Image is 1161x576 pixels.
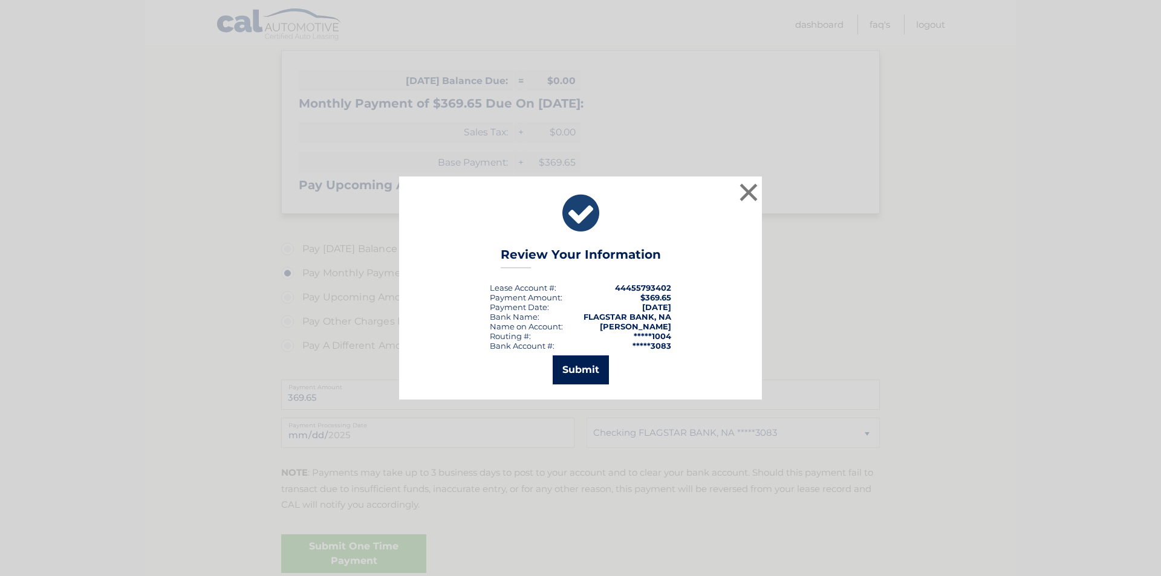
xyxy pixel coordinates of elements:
div: Bank Account #: [490,341,554,351]
span: Payment Date [490,302,547,312]
div: Bank Name: [490,312,539,322]
strong: 44455793402 [615,283,671,293]
button: × [737,180,761,204]
div: Name on Account: [490,322,563,331]
button: Submit [553,355,609,384]
span: $369.65 [640,293,671,302]
strong: FLAGSTAR BANK, NA [584,312,671,322]
div: Lease Account #: [490,283,556,293]
strong: [PERSON_NAME] [600,322,671,331]
div: : [490,302,549,312]
h3: Review Your Information [501,247,661,268]
span: [DATE] [642,302,671,312]
div: Routing #: [490,331,531,341]
div: Payment Amount: [490,293,562,302]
